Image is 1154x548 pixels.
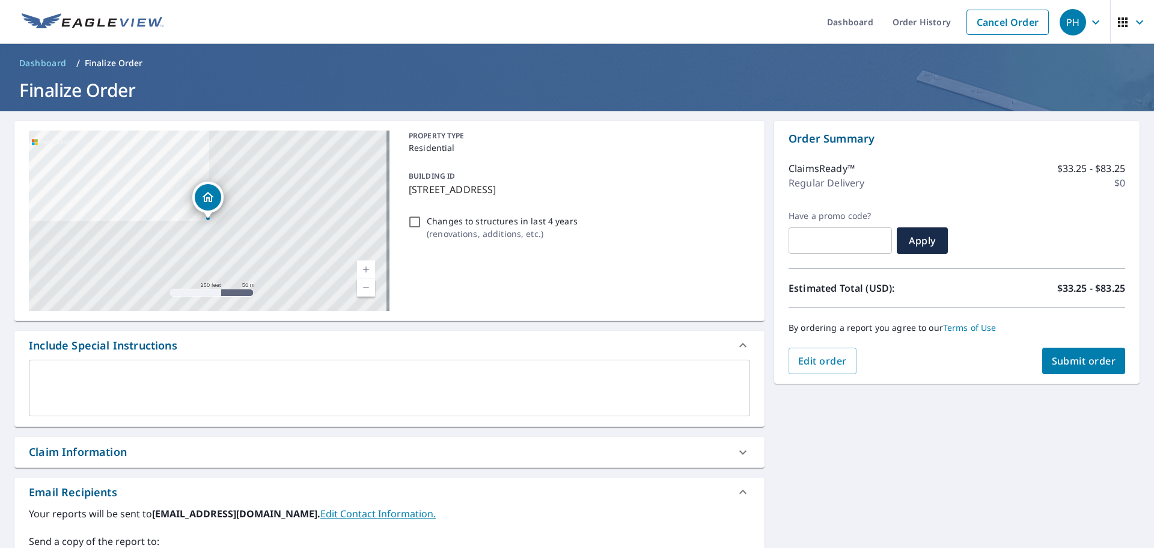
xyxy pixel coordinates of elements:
a: EditContactInfo [320,507,436,520]
a: Terms of Use [943,322,997,333]
div: Include Special Instructions [29,337,177,354]
span: Apply [906,234,938,247]
button: Submit order [1042,348,1126,374]
p: [STREET_ADDRESS] [409,182,745,197]
button: Edit order [789,348,856,374]
div: Email Recipients [14,478,765,506]
div: Dropped pin, building 1, Residential property, 4460 Alleghany Trl Jamestown, OH 45335 [192,182,224,219]
a: Current Level 17, Zoom Out [357,279,375,297]
a: Dashboard [14,54,72,73]
a: Current Level 17, Zoom In [357,260,375,279]
p: Changes to structures in last 4 years [427,215,578,227]
label: Your reports will be sent to [29,506,750,521]
img: EV Logo [22,13,163,31]
div: Include Special Instructions [14,331,765,360]
h1: Finalize Order [14,78,1140,102]
p: Estimated Total (USD): [789,281,957,295]
p: Regular Delivery [789,176,864,190]
div: Claim Information [14,437,765,467]
p: $0 [1114,176,1125,190]
div: PH [1060,9,1086,35]
a: Cancel Order [966,10,1049,35]
div: Email Recipients [29,484,117,500]
p: ( renovations, additions, etc. ) [427,227,578,240]
p: $33.25 - $83.25 [1057,161,1125,176]
span: Edit order [798,354,847,368]
li: / [76,56,80,70]
p: Finalize Order [85,57,143,69]
button: Apply [897,227,948,254]
p: By ordering a report you agree to our [789,322,1125,333]
span: Submit order [1052,354,1116,368]
p: ClaimsReady™ [789,161,855,176]
p: Order Summary [789,131,1125,147]
label: Have a promo code? [789,211,892,221]
p: $33.25 - $83.25 [1057,281,1125,295]
b: [EMAIL_ADDRESS][DOMAIN_NAME]. [152,507,320,520]
span: Dashboard [19,57,67,69]
p: PROPERTY TYPE [409,131,745,141]
p: Residential [409,141,745,154]
div: Claim Information [29,444,127,460]
p: BUILDING ID [409,171,455,181]
nav: breadcrumb [14,54,1140,73]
